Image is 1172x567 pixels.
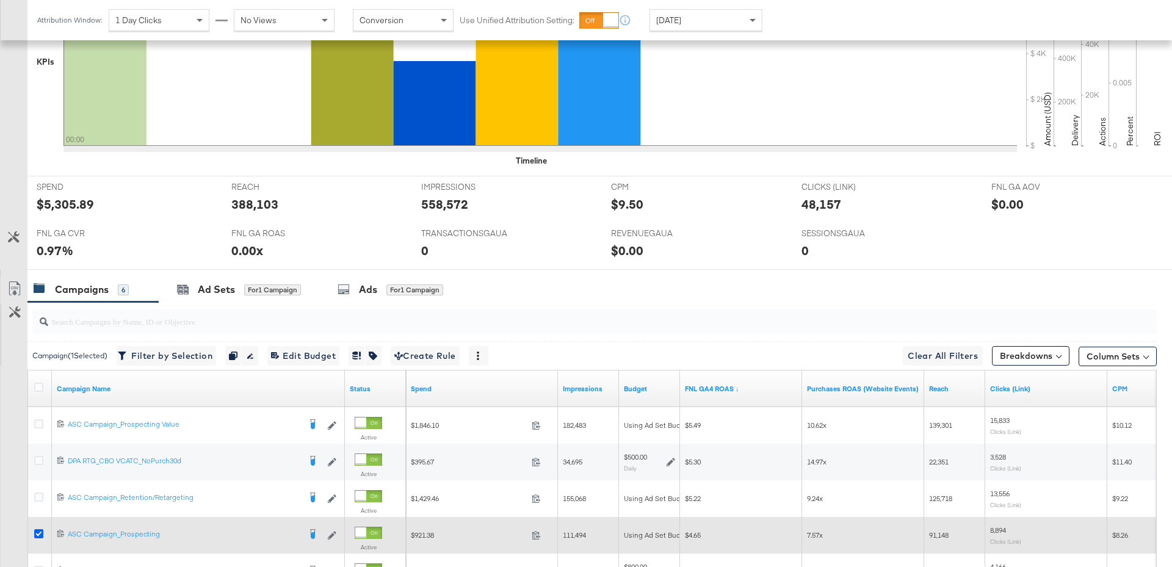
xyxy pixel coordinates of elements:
span: SPEND [37,181,128,193]
span: 22,351 [929,457,949,466]
span: TRANSACTIONSGAUA [421,228,513,239]
label: Active [355,543,382,551]
a: ASC Campaign_Prospecting [68,529,300,541]
span: REVENUEGAUA [611,228,703,239]
span: $10.12 [1112,421,1132,430]
div: Campaign ( 1 Selected) [32,350,107,361]
button: Filter by Selection [117,346,216,366]
sub: Clicks (Link) [990,428,1021,435]
a: DPA RTG_CBO VCATC_NoPurch30d [68,456,300,468]
span: REACH [231,181,323,193]
text: Amount (USD) [1042,92,1053,146]
span: 13,556 [990,489,1010,498]
sub: Daily [624,464,637,472]
button: Create Rule [391,346,460,366]
span: FNL GA CVR [37,228,128,239]
div: 48,157 [801,195,841,213]
text: Delivery [1069,115,1080,146]
div: ASC Campaign_Prospecting [68,529,300,539]
span: FNL GA ROAS [231,228,323,239]
div: Using Ad Set Budget [624,494,692,504]
span: Conversion [360,15,403,26]
div: KPIs [37,56,54,68]
span: SESSIONSGAUA [801,228,893,239]
div: $0.00 [611,242,643,259]
text: Percent [1124,117,1135,146]
a: The number of people your ad was served to. [929,384,980,394]
span: 125,718 [929,494,952,503]
div: $500.00 [624,452,647,462]
span: $8.26 [1112,530,1128,540]
span: $5.49 [685,421,701,430]
div: Campaigns [55,283,109,297]
label: Use Unified Attribution Setting: [460,15,574,26]
span: 139,301 [929,421,952,430]
span: $395.67 [411,457,527,466]
span: $4.65 [685,530,701,540]
div: for 1 Campaign [244,284,301,295]
a: The number of clicks on links appearing on your ad or Page that direct people to your sites off F... [990,384,1102,394]
span: $5.22 [685,494,701,503]
div: 558,572 [421,195,468,213]
span: 9.24x [807,494,823,503]
span: Edit Budget [271,349,336,364]
sub: Clicks (Link) [990,464,1021,472]
label: Active [355,507,382,515]
a: ASC Campaign_Prospecting Value [68,419,300,432]
span: CLICKS (LINK) [801,181,893,193]
div: Ad Sets [198,283,235,297]
div: 0.97% [37,242,73,259]
span: FNL GA AOV [991,181,1083,193]
div: $5,305.89 [37,195,94,213]
a: Your campaign name. [57,384,340,394]
text: ROI [1152,131,1163,146]
div: $0.00 [991,195,1024,213]
span: 8,894 [990,525,1006,535]
span: 1 Day Clicks [115,15,162,26]
button: Breakdowns [992,346,1069,366]
span: 34,695 [563,457,582,466]
a: The maximum amount you're willing to spend on your ads, on average each day or over the lifetime ... [624,384,675,394]
div: 0 [421,242,429,259]
span: $9.22 [1112,494,1128,503]
a: revenue/spend [685,384,797,394]
sub: Clicks (Link) [990,501,1021,508]
span: 111,494 [563,530,586,540]
span: 14.97x [807,457,827,466]
span: $5.30 [685,457,701,466]
label: Active [355,433,382,441]
button: Column Sets [1079,347,1157,366]
a: The total amount spent to date. [411,384,553,394]
span: Filter by Selection [120,349,212,364]
a: ASC Campaign_Retention/Retargeting [68,493,300,505]
a: Shows the current state of your Ad Campaign. [350,384,401,394]
span: 15,833 [990,416,1010,425]
div: Attribution Window: [37,16,103,24]
span: $11.40 [1112,457,1132,466]
div: 388,103 [231,195,278,213]
div: ASC Campaign_Retention/Retargeting [68,493,300,502]
span: IMPRESSIONS [421,181,513,193]
div: DPA RTG_CBO VCATC_NoPurch30d [68,456,300,466]
button: Edit Budget [267,346,339,366]
div: Ads [359,283,377,297]
div: 6 [118,284,129,295]
span: 91,148 [929,530,949,540]
span: No Views [241,15,277,26]
div: ASC Campaign_Prospecting Value [68,419,300,429]
div: $9.50 [611,195,643,213]
div: Timeline [516,155,547,167]
label: Active [355,470,382,478]
a: The average cost you've paid to have 1,000 impressions of your ad. [1112,384,1163,394]
span: 10.62x [807,421,827,430]
div: for 1 Campaign [386,284,443,295]
span: CPM [611,181,703,193]
span: $921.38 [411,530,527,540]
span: 3,528 [990,452,1006,461]
span: Clear All Filters [908,349,978,364]
input: Search Campaigns by Name, ID or Objective [48,305,1054,328]
a: The number of times your ad was served. On mobile apps an ad is counted as served the first time ... [563,384,614,394]
span: $1,429.46 [411,494,527,503]
span: $1,846.10 [411,421,527,430]
span: 155,068 [563,494,586,503]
